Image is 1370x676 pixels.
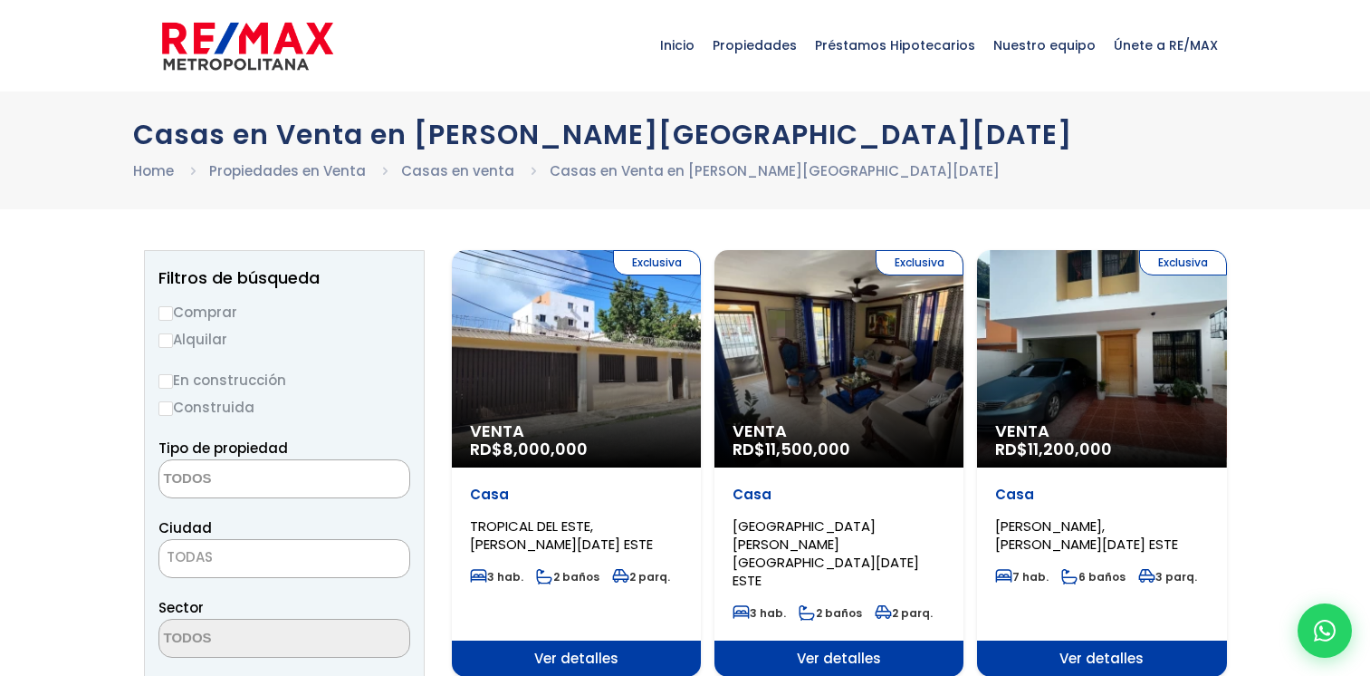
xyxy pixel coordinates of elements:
span: Nuestro equipo [984,18,1105,72]
img: remax-metropolitana-logo [162,19,333,73]
li: Casas en Venta en [PERSON_NAME][GEOGRAPHIC_DATA][DATE] [550,159,1000,182]
label: Alquilar [158,328,410,351]
span: 7 hab. [995,569,1049,584]
span: 6 baños [1061,569,1126,584]
span: TROPICAL DEL ESTE, [PERSON_NAME][DATE] ESTE [470,517,653,554]
span: 3 hab. [470,569,523,584]
h1: Casas en Venta en [PERSON_NAME][GEOGRAPHIC_DATA][DATE] [133,119,1238,150]
span: 3 hab. [733,605,786,621]
span: Préstamos Hipotecarios [806,18,984,72]
p: Casa [995,486,1208,504]
span: Exclusiva [1139,250,1227,275]
span: 2 parq. [612,569,670,584]
input: Alquilar [158,333,173,348]
label: En construcción [158,369,410,391]
textarea: Search [159,460,335,499]
input: En construcción [158,374,173,389]
span: 2 baños [799,605,862,621]
span: TODAS [159,545,409,570]
span: Exclusiva [876,250,963,275]
span: 3 parq. [1138,569,1197,584]
input: Construida [158,401,173,416]
span: TODAS [167,547,213,566]
span: 8,000,000 [503,438,588,460]
p: Casa [733,486,945,504]
span: Sector [158,598,204,617]
span: RD$ [995,438,1112,460]
a: Propiedades en Venta [209,161,366,180]
span: [PERSON_NAME], [PERSON_NAME][DATE] ESTE [995,517,1178,554]
input: Comprar [158,306,173,321]
span: [GEOGRAPHIC_DATA][PERSON_NAME][GEOGRAPHIC_DATA][DATE] ESTE [733,517,919,590]
span: Exclusiva [613,250,701,275]
span: TODAS [158,539,410,578]
span: RD$ [733,438,850,460]
span: 11,500,000 [765,438,850,460]
label: Construida [158,396,410,419]
span: Únete a RE/MAX [1105,18,1227,72]
span: Venta [733,422,945,440]
textarea: Search [159,620,335,659]
span: Venta [470,422,683,440]
span: RD$ [470,438,588,460]
p: Casa [470,486,683,504]
a: Home [133,161,174,180]
span: 11,200,000 [1028,438,1112,460]
label: Comprar [158,301,410,324]
span: Ciudad [158,518,212,537]
span: Tipo de propiedad [158,439,288,458]
h2: Filtros de búsqueda [158,269,410,287]
span: 2 parq. [875,605,933,621]
span: Venta [995,422,1208,440]
a: Casas en venta [401,161,514,180]
span: Inicio [651,18,704,72]
span: 2 baños [536,569,599,584]
span: Propiedades [704,18,806,72]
